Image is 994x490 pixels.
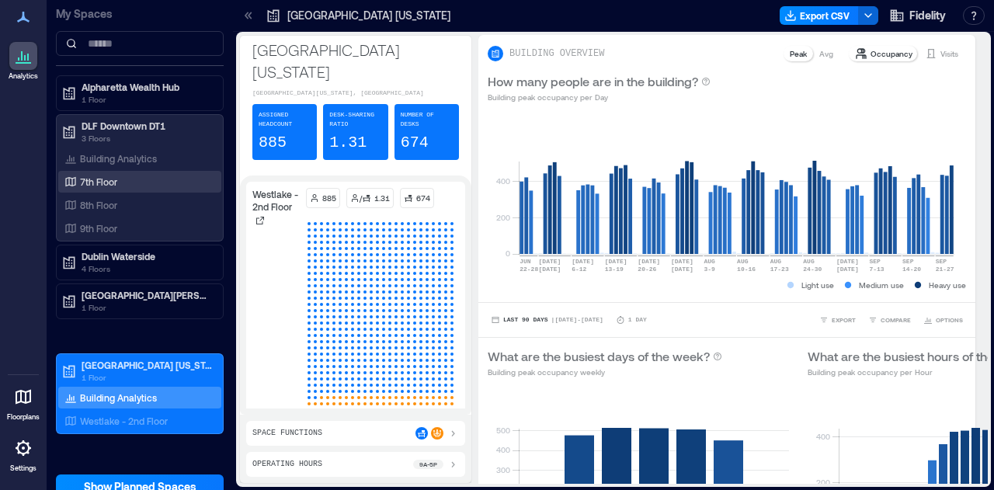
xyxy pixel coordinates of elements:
p: 1.31 [329,132,367,154]
text: 14-20 [902,266,921,273]
p: Analytics [9,71,38,81]
p: What are the busiest days of the week? [488,347,710,366]
p: 1 Floor [82,301,212,314]
button: Fidelity [885,3,951,28]
p: 885 [322,192,336,204]
p: [GEOGRAPHIC_DATA][PERSON_NAME] [82,289,212,301]
a: Floorplans [2,378,44,426]
tspan: 0 [506,248,510,258]
p: Settings [10,464,36,473]
button: EXPORT [816,312,859,328]
p: 885 [259,132,287,154]
p: Assigned Headcount [259,110,311,129]
p: 1.31 [374,192,390,204]
p: [GEOGRAPHIC_DATA] [US_STATE] [252,39,459,82]
p: How many people are in the building? [488,72,698,91]
text: 13-19 [605,266,624,273]
tspan: 400 [496,176,510,186]
p: 674 [401,132,429,154]
text: 6-12 [572,266,586,273]
p: My Spaces [56,6,224,22]
text: [DATE] [836,266,859,273]
p: 674 [416,192,430,204]
span: Fidelity [909,8,946,23]
text: 7-13 [869,266,884,273]
p: Avg [819,47,833,60]
text: AUG [704,258,716,265]
text: [DATE] [671,258,693,265]
text: [DATE] [539,258,561,265]
text: [DATE] [638,258,660,265]
text: AUG [737,258,749,265]
tspan: 400 [816,432,830,441]
p: Westlake - 2nd Floor [80,415,168,427]
tspan: 400 [496,445,510,454]
p: [GEOGRAPHIC_DATA][US_STATE], [GEOGRAPHIC_DATA] [252,89,459,98]
p: Operating Hours [252,458,322,471]
tspan: 200 [816,478,830,487]
text: [DATE] [836,258,859,265]
p: Building Analytics [80,391,157,404]
p: Visits [940,47,958,60]
p: BUILDING OVERVIEW [509,47,604,60]
p: Building Analytics [80,152,157,165]
p: Westlake - 2nd Floor [252,188,300,213]
p: Building peak occupancy weekly [488,366,722,378]
p: 7th Floor [80,175,117,188]
p: 8th Floor [80,199,117,211]
p: Peak [790,47,807,60]
text: SEP [902,258,914,265]
p: 1 Floor [82,371,212,384]
p: Number of Desks [401,110,453,129]
p: Medium use [859,279,904,291]
text: JUN [520,258,531,265]
tspan: 200 [496,213,510,222]
p: 3 Floors [82,132,212,144]
button: COMPARE [865,312,914,328]
p: Space Functions [252,427,322,440]
text: AUG [770,258,782,265]
p: 1 Day [628,315,647,325]
span: COMPARE [881,315,911,325]
a: Settings [5,429,42,478]
text: SEP [869,258,881,265]
span: EXPORT [832,315,856,325]
tspan: 300 [496,465,510,474]
p: Heavy use [929,279,966,291]
button: Export CSV [780,6,859,25]
text: 20-26 [638,266,656,273]
p: [GEOGRAPHIC_DATA] [US_STATE] [287,8,450,23]
text: [DATE] [671,266,693,273]
p: [GEOGRAPHIC_DATA] [US_STATE] [82,359,212,371]
text: SEP [936,258,947,265]
p: Occupancy [871,47,912,60]
a: Analytics [4,37,43,85]
p: / [360,192,362,204]
text: 22-28 [520,266,538,273]
text: AUG [803,258,815,265]
text: 24-30 [803,266,822,273]
text: 17-23 [770,266,789,273]
p: Floorplans [7,412,40,422]
p: Light use [801,279,834,291]
text: [DATE] [605,258,627,265]
p: 9a - 5p [419,460,437,469]
p: Dublin Waterside [82,250,212,262]
text: [DATE] [572,258,594,265]
span: OPTIONS [936,315,963,325]
p: 9th Floor [80,222,117,235]
button: Last 90 Days |[DATE]-[DATE] [488,312,606,328]
p: Desk-sharing ratio [329,110,381,129]
text: 21-27 [936,266,954,273]
tspan: 500 [496,426,510,435]
button: OPTIONS [920,312,966,328]
p: 4 Floors [82,262,212,275]
p: 1 Floor [82,93,212,106]
text: [DATE] [539,266,561,273]
p: Building peak occupancy per Day [488,91,711,103]
text: 10-16 [737,266,756,273]
p: DLF Downtown DT1 [82,120,212,132]
p: Alpharetta Wealth Hub [82,81,212,93]
text: 3-9 [704,266,716,273]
